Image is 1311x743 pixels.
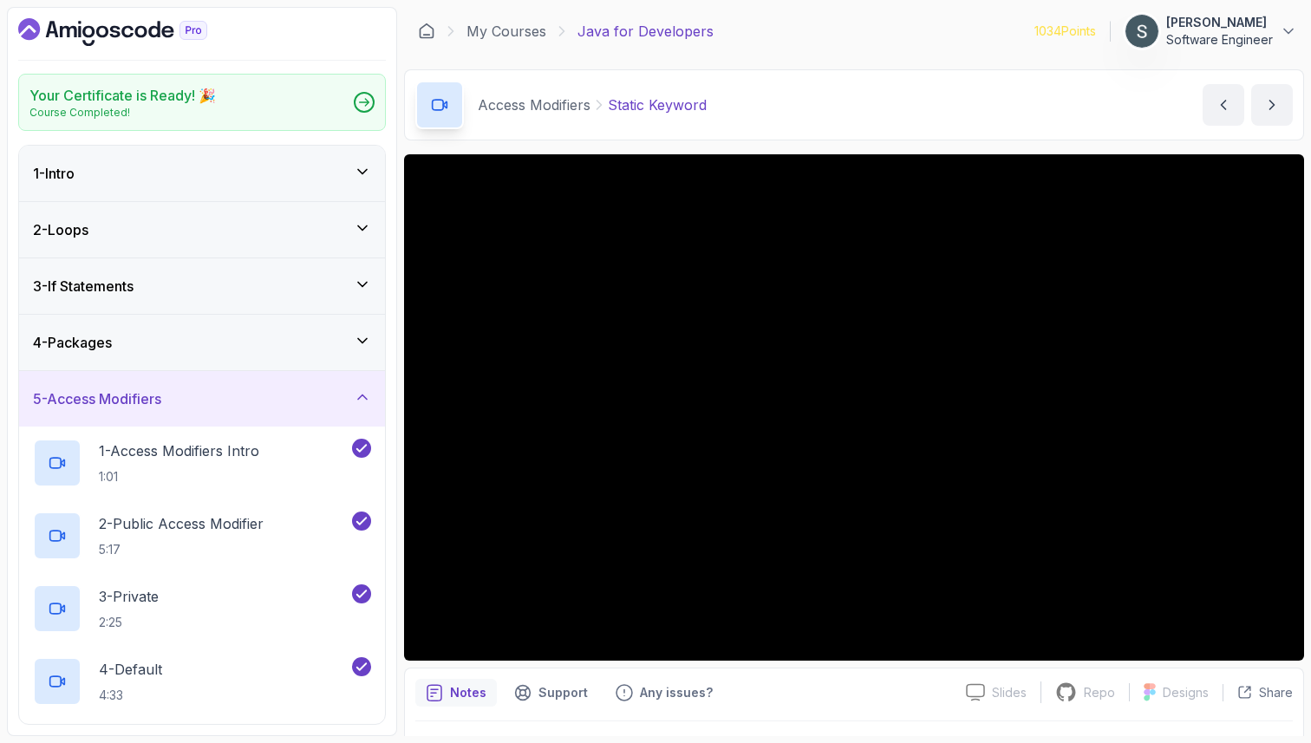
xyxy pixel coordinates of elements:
a: My Courses [466,21,546,42]
button: 2-Loops [19,202,385,257]
iframe: chat widget [1203,635,1311,717]
a: Your Certificate is Ready! 🎉Course Completed! [18,74,386,131]
p: Course Completed! [29,106,216,120]
p: 1:01 [99,468,259,486]
p: 2 - Public Access Modifier [99,513,264,534]
p: Slides [992,684,1027,701]
button: 3-If Statements [19,258,385,314]
button: user profile image[PERSON_NAME]Software Engineer [1125,14,1297,49]
p: 3 - Private [99,586,159,607]
p: 4:33 [99,687,162,704]
a: Dashboard [418,23,435,40]
button: Feedback button [605,679,723,707]
p: 1 - Access Modifiers Intro [99,440,259,461]
p: [PERSON_NAME] [1166,14,1273,31]
button: 1-Access Modifiers Intro1:01 [33,439,371,487]
p: Any issues? [640,684,713,701]
button: 3-Private2:25 [33,584,371,633]
p: Support [538,684,588,701]
h3: 5 - Access Modifiers [33,388,161,409]
h3: 2 - Loops [33,219,88,240]
a: Dashboard [18,18,247,46]
iframe: 7 - Static Keyword [404,154,1304,661]
h2: Your Certificate is Ready! 🎉 [29,85,216,106]
button: 4-Packages [19,315,385,370]
p: Static Keyword [608,95,707,115]
h3: 3 - If Statements [33,276,134,297]
p: Notes [450,684,486,701]
p: 1034 Points [1034,23,1096,40]
button: 1-Intro [19,146,385,201]
button: 2-Public Access Modifier5:17 [33,512,371,560]
img: user profile image [1125,15,1158,48]
button: 5-Access Modifiers [19,371,385,427]
h3: 4 - Packages [33,332,112,353]
p: Software Engineer [1166,31,1273,49]
h3: 1 - Intro [33,163,75,184]
p: 5:17 [99,541,264,558]
button: previous content [1203,84,1244,126]
button: notes button [415,679,497,707]
button: Support button [504,679,598,707]
button: 4-Default4:33 [33,657,371,706]
p: 4 - Default [99,659,162,680]
p: Designs [1163,684,1209,701]
p: Access Modifiers [478,95,590,115]
p: 2:25 [99,614,159,631]
button: next content [1251,84,1293,126]
p: Repo [1084,684,1115,701]
p: Java for Developers [577,21,714,42]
